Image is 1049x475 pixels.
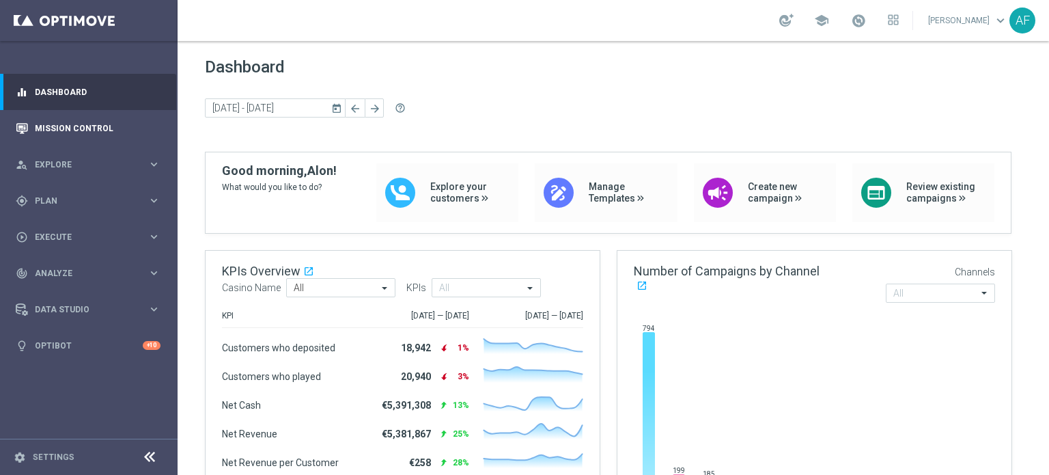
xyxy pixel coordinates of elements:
[35,74,160,110] a: Dashboard
[16,327,160,364] div: Optibot
[148,303,160,316] i: keyboard_arrow_right
[1009,8,1035,33] div: AF
[16,159,28,171] i: person_search
[35,269,148,277] span: Analyze
[16,110,160,146] div: Mission Control
[15,304,161,315] button: Data Studio keyboard_arrow_right
[16,231,148,243] div: Execute
[16,267,28,280] i: track_changes
[15,232,161,243] button: play_circle_outline Execute keyboard_arrow_right
[33,453,74,461] a: Settings
[35,197,148,205] span: Plan
[993,13,1008,28] span: keyboard_arrow_down
[14,451,26,463] i: settings
[15,340,161,351] button: lightbulb Optibot +10
[35,110,160,146] a: Mission Control
[16,159,148,171] div: Explore
[15,159,161,170] button: person_search Explore keyboard_arrow_right
[927,10,1009,31] a: [PERSON_NAME]keyboard_arrow_down
[15,268,161,279] button: track_changes Analyze keyboard_arrow_right
[15,123,161,134] button: Mission Control
[148,267,160,280] i: keyboard_arrow_right
[35,327,143,364] a: Optibot
[148,230,160,243] i: keyboard_arrow_right
[16,195,28,207] i: gps_fixed
[16,74,160,110] div: Dashboard
[16,340,28,352] i: lightbulb
[814,13,829,28] span: school
[16,267,148,280] div: Analyze
[35,161,148,169] span: Explore
[35,306,148,314] span: Data Studio
[35,233,148,241] span: Execute
[148,194,160,207] i: keyboard_arrow_right
[16,303,148,316] div: Data Studio
[15,87,161,98] button: equalizer Dashboard
[16,231,28,243] i: play_circle_outline
[148,158,160,171] i: keyboard_arrow_right
[16,195,148,207] div: Plan
[16,86,28,98] i: equalizer
[143,341,160,350] div: +10
[15,195,161,206] button: gps_fixed Plan keyboard_arrow_right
